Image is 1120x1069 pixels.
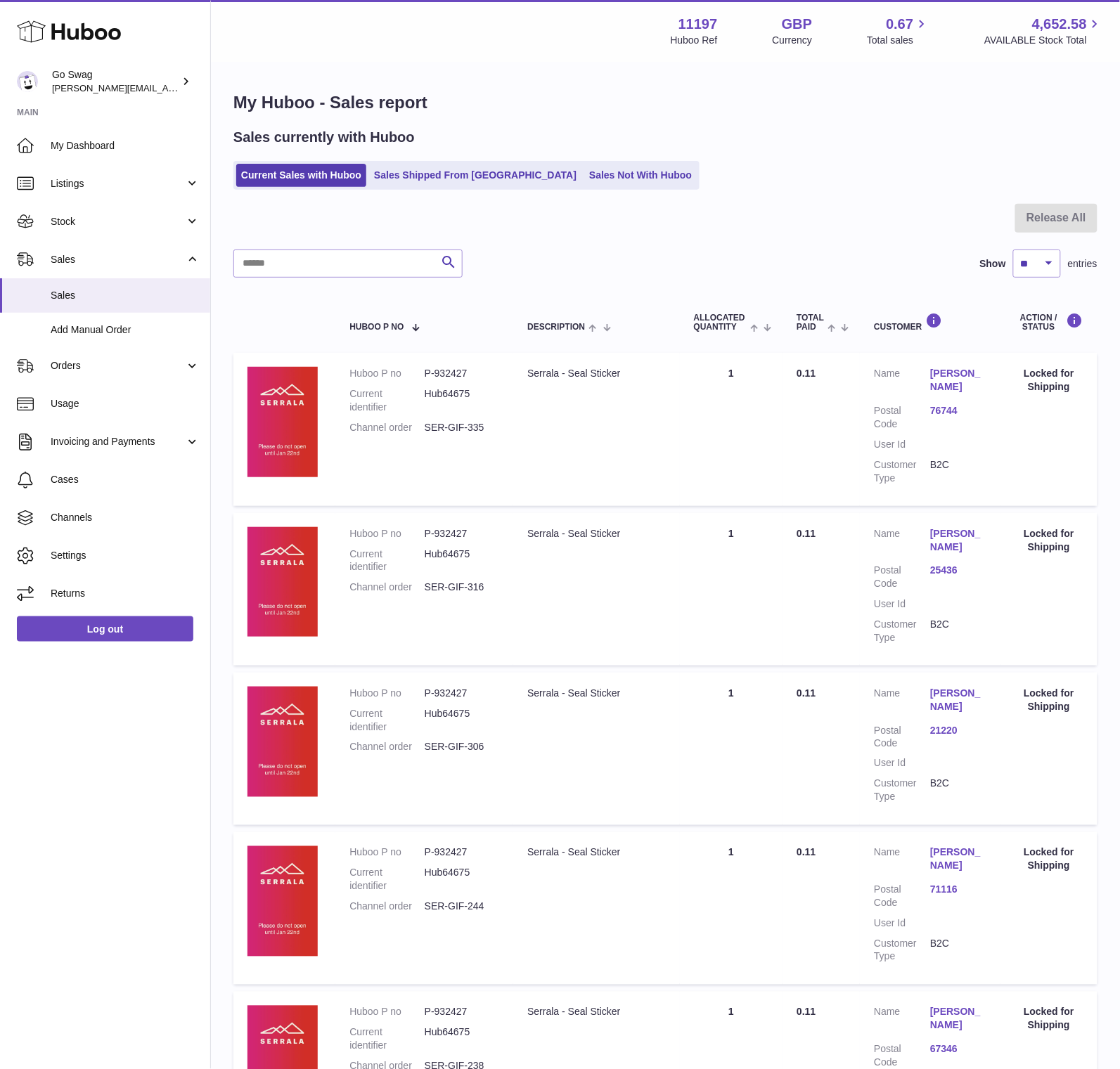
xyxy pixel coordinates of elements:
[1015,367,1083,394] div: Locked for Shipping
[874,846,930,876] dt: Name
[349,527,425,540] dt: Huboo P no
[874,597,930,611] dt: User Id
[51,587,200,600] span: Returns
[930,846,986,873] a: [PERSON_NAME]
[773,34,813,47] div: Currency
[874,367,930,397] dt: Name
[51,323,200,337] span: Add Manual Order
[425,387,500,414] dd: Hub64675
[874,438,930,451] dt: User Id
[17,71,38,92] img: leigh@goswag.com
[874,527,930,557] dt: Name
[874,757,930,770] dt: User Id
[874,883,930,910] dt: Postal Code
[887,15,914,34] span: 0.67
[797,847,816,858] span: 0.11
[874,564,930,590] dt: Postal Code
[797,1006,816,1018] span: 0.11
[51,359,185,372] span: Orders
[874,687,930,717] dt: Name
[425,900,500,914] dd: SER-GIF-244
[680,673,783,825] td: 1
[527,846,665,860] div: Serrala - Seal Sticker
[930,1043,986,1056] a: 67346
[52,82,282,93] span: [PERSON_NAME][EMAIL_ADDRESS][DOMAIN_NAME]
[797,368,816,379] span: 0.11
[425,687,500,700] dd: P-932427
[1015,313,1083,332] div: Action / Status
[349,900,425,914] dt: Channel order
[874,938,930,964] dt: Customer Type
[17,616,193,642] a: Log out
[236,164,366,187] a: Current Sales with Huboo
[680,832,783,985] td: 1
[874,313,986,332] div: Customer
[797,313,824,332] span: Total paid
[425,1006,500,1019] dd: P-932427
[349,707,425,734] dt: Current identifier
[1015,687,1083,713] div: Locked for Shipping
[247,846,318,957] img: 111971705051469.png
[51,435,185,448] span: Invoicing and Payments
[874,458,930,485] dt: Customer Type
[874,618,930,644] dt: Customer Type
[678,15,718,34] strong: 11197
[425,867,500,893] dd: Hub64675
[984,34,1103,47] span: AVAILABLE Stock Total
[694,313,747,332] span: ALLOCATED Quantity
[349,421,425,434] dt: Channel order
[930,527,986,554] a: [PERSON_NAME]
[425,707,500,734] dd: Hub64675
[930,458,986,485] dd: B2C
[425,527,500,540] dd: P-932427
[425,1026,500,1053] dd: Hub64675
[874,917,930,931] dt: User Id
[425,367,500,380] dd: P-932427
[527,323,585,332] span: Description
[51,397,200,410] span: Usage
[930,724,986,737] a: 21220
[930,883,986,897] a: 71116
[51,139,200,153] span: My Dashboard
[984,15,1103,47] a: 4,652.58 AVAILABLE Stock Total
[930,1006,986,1032] a: [PERSON_NAME]
[1032,15,1087,34] span: 4,652.58
[867,34,929,47] span: Total sales
[425,548,500,574] dd: Hub64675
[349,846,425,860] dt: Huboo P no
[349,367,425,380] dt: Huboo P no
[51,289,200,302] span: Sales
[233,91,1098,114] h1: My Huboo - Sales report
[1015,846,1083,873] div: Locked for Shipping
[797,528,816,539] span: 0.11
[527,367,665,380] div: Serrala - Seal Sticker
[349,741,425,754] dt: Channel order
[51,511,200,524] span: Channels
[425,421,500,434] dd: SER-GIF-335
[680,353,783,505] td: 1
[930,777,986,804] dd: B2C
[425,741,500,754] dd: SER-GIF-306
[874,1006,930,1036] dt: Name
[1068,257,1098,271] span: entries
[527,1006,665,1019] div: Serrala - Seal Sticker
[980,257,1006,271] label: Show
[527,687,665,700] div: Serrala - Seal Sticker
[233,128,415,147] h2: Sales currently with Huboo
[425,846,500,860] dd: P-932427
[1015,527,1083,554] div: Locked for Shipping
[51,215,185,228] span: Stock
[930,564,986,577] a: 25436
[247,687,318,797] img: 111971705051469.png
[247,527,318,637] img: 111971705051469.png
[930,404,986,417] a: 76744
[51,473,200,486] span: Cases
[52,68,179,95] div: Go Swag
[349,1026,425,1053] dt: Current identifier
[867,15,929,47] a: 0.67 Total sales
[930,687,986,713] a: [PERSON_NAME]
[51,253,185,266] span: Sales
[797,687,816,699] span: 0.11
[349,323,404,332] span: Huboo P no
[51,549,200,562] span: Settings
